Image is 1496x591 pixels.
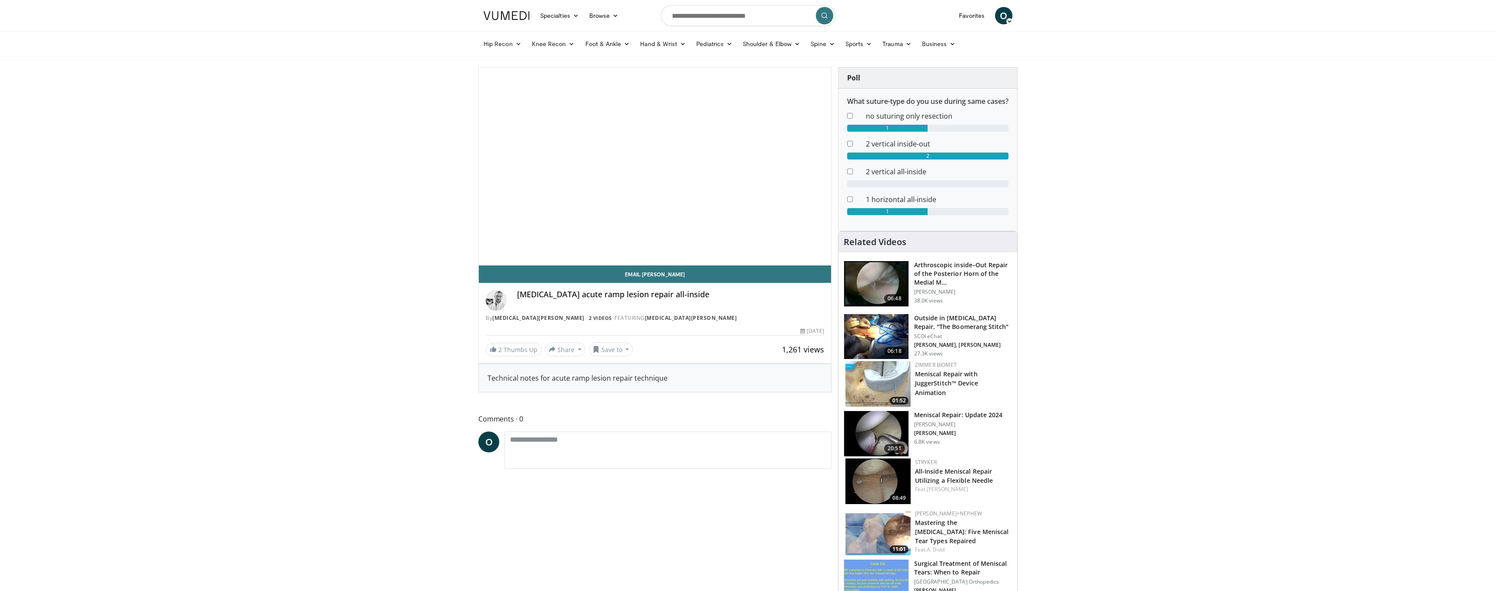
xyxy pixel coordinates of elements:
[995,7,1012,24] a: O
[859,111,1015,121] dd: no suturing only resection
[589,342,633,356] button: Save to
[782,344,824,355] span: 1,261 views
[486,343,541,356] a: 2 Thumbs Up
[877,35,917,53] a: Trauma
[584,7,624,24] a: Browse
[484,11,530,20] img: VuMedi Logo
[845,361,911,407] a: 01:52
[488,373,822,383] div: Technical notes for acute ramp lesion repair technique
[479,266,831,283] a: Email [PERSON_NAME]
[927,546,945,553] a: A. Dold
[844,314,908,359] img: Vx8lr-LI9TPdNKgn5hMDoxOm1xO-1jSC.150x105_q85_crop-smart_upscale.jpg
[738,35,805,53] a: Shoulder & Elbow
[914,438,940,445] p: 6.8K views
[914,350,943,357] p: 27.3K views
[847,153,1008,159] div: 2
[486,290,507,311] img: Avatar
[890,397,908,405] span: 01:52
[917,35,961,53] a: Business
[915,510,982,517] a: [PERSON_NAME]+Nephew
[914,342,1012,349] p: [PERSON_NAME], [PERSON_NAME]
[845,458,911,504] img: 1c2750b8-5e5e-4220-9de8-d61e1844207f.150x105_q85_crop-smart_upscale.jpg
[847,73,860,83] strong: Poll
[915,467,993,485] a: All-Inside Meniscal Repair Utilizing a Flexible Needle
[914,261,1012,287] h3: Arthroscopic inside–Out Repair of the Posterior Horn of the Medial M…
[800,327,824,335] div: [DATE]
[478,35,527,53] a: Hip Recon
[580,35,635,53] a: Foot & Ankle
[478,413,831,425] span: Comments 0
[914,289,1012,295] p: [PERSON_NAME]
[847,97,1008,106] h6: What suture-type do you use during same cases?
[661,5,835,26] input: Search topics, interventions
[954,7,990,24] a: Favorites
[914,314,1012,331] h3: Outside in [MEDICAL_DATA] Repair, "The Boomerang Stitch"
[527,35,580,53] a: Knee Recon
[884,444,905,453] span: 20:51
[914,297,943,304] p: 38.0K views
[927,485,968,493] a: [PERSON_NAME]
[535,7,584,24] a: Specialties
[914,421,1003,428] p: [PERSON_NAME]
[545,342,585,356] button: Share
[844,261,1012,307] a: 06:48 Arthroscopic inside–Out Repair of the Posterior Horn of the Medial M… [PERSON_NAME] 38.0K v...
[859,194,1015,205] dd: 1 horizontal all-inside
[915,518,1009,545] a: Mastering the [MEDICAL_DATA]: Five Meniscal Tear Types Repaired
[915,485,1010,493] div: Feat.
[884,294,905,303] span: 06:48
[844,261,908,306] img: baen_1.png.150x105_q85_crop-smart_upscale.jpg
[492,314,584,322] a: [MEDICAL_DATA][PERSON_NAME]
[517,290,824,299] h4: [MEDICAL_DATA] acute ramp lesion repair all-inside
[859,166,1015,177] dd: 2 vertical all-inside
[859,139,1015,149] dd: 2 vertical inside-out
[635,35,691,53] a: Hand & Wrist
[844,237,906,247] h4: Related Videos
[915,361,957,369] a: Zimmer Biomet
[845,458,911,504] a: 08:49
[890,494,908,502] span: 08:49
[915,546,1010,554] div: Feat.
[840,35,878,53] a: Sports
[845,510,911,555] img: 44c00b1e-3a75-4e34-bb5c-37c6caafe70b.150x105_q85_crop-smart_upscale.jpg
[914,333,1012,340] p: SCOI eChat
[586,315,614,322] a: 2 Videos
[845,361,911,407] img: 50c219b3-c08f-4b6c-9bf8-c5ca6333d247.150x105_q85_crop-smart_upscale.jpg
[844,411,908,456] img: 106a3a39-ec7f-4e65-a126-9a23cf1eacd5.150x105_q85_crop-smart_upscale.jpg
[915,370,978,396] a: Meniscal Repair with JuggerStitch™ Device Animation
[844,411,1012,457] a: 20:51 Meniscal Repair: Update 2024 [PERSON_NAME] [PERSON_NAME] 6.8K views
[486,314,824,322] div: By FEATURING
[845,510,911,555] a: 11:01
[914,578,1012,585] p: [GEOGRAPHIC_DATA] Orthopedics
[847,125,928,132] div: 1
[915,458,937,466] a: Stryker
[890,545,908,553] span: 11:01
[914,430,1003,437] p: [PERSON_NAME]
[914,559,1012,577] h3: Surgical Treatment of Meniscal Tears: When to Repair
[914,411,1003,419] h3: Meniscal Repair: Update 2024
[805,35,840,53] a: Spine
[844,314,1012,360] a: 06:18 Outside in [MEDICAL_DATA] Repair, "The Boomerang Stitch" SCOI eChat [PERSON_NAME], [PERSON_...
[645,314,737,322] a: [MEDICAL_DATA][PERSON_NAME]
[479,67,831,266] video-js: Video Player
[498,345,502,354] span: 2
[478,432,499,452] a: O
[884,347,905,355] span: 06:18
[847,208,928,215] div: 1
[691,35,738,53] a: Pediatrics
